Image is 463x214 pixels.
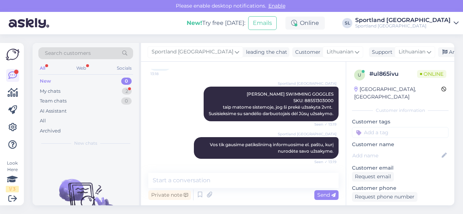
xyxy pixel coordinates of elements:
[327,48,353,56] span: Lithuanian
[352,205,449,212] p: Visited pages
[243,48,287,56] div: leading the chat
[74,140,97,147] span: New chats
[266,3,288,9] span: Enable
[121,78,132,85] div: 0
[369,48,392,56] div: Support
[352,172,394,182] div: Request email
[292,48,320,56] div: Customer
[122,88,132,95] div: 2
[40,88,60,95] div: My chats
[152,48,233,56] span: Sportland [GEOGRAPHIC_DATA]
[352,152,440,160] input: Add name
[148,190,191,200] div: Private note
[309,159,336,165] span: Seen ✓ 13:19
[278,81,336,86] span: Sportland [GEOGRAPHIC_DATA]
[40,97,67,105] div: Team chats
[248,16,277,30] button: Emails
[40,108,67,115] div: AI Assistant
[417,70,446,78] span: Online
[358,72,361,78] span: u
[40,117,46,125] div: All
[369,70,417,78] div: # ul865ivu
[115,64,133,73] div: Socials
[285,17,325,30] div: Online
[309,122,336,127] span: Seen ✓ 13:19
[6,49,20,60] img: Askly Logo
[355,17,451,23] div: Sportland [GEOGRAPHIC_DATA]
[352,192,417,202] div: Request phone number
[75,64,88,73] div: Web
[355,17,459,29] a: Sportland [GEOGRAPHIC_DATA]Sportland [GEOGRAPHIC_DATA]
[352,107,449,114] div: Customer information
[342,18,352,28] div: SL
[38,64,47,73] div: All
[6,160,19,192] div: Look Here
[278,131,336,137] span: Sportland [GEOGRAPHIC_DATA]
[187,19,202,26] b: New!
[352,118,449,126] p: Customer tags
[6,186,19,192] div: 1 / 3
[121,97,132,105] div: 0
[209,91,334,116] span: [PERSON_NAME] SWIMMING GOGGLES SKU: 88551303000 taip matome sistemoje, jog ši prekė užsakyta 2vnt...
[40,78,51,85] div: New
[352,164,449,172] p: Customer email
[354,86,441,101] div: [GEOGRAPHIC_DATA], [GEOGRAPHIC_DATA]
[352,127,449,138] input: Add a tag
[399,48,425,56] span: Lithuanian
[210,142,335,154] span: Vos tik gausime patikslinimą informuosime el. paštu, kurį nurodėte savo užsakyme.
[187,19,245,27] div: Try free [DATE]:
[355,23,451,29] div: Sportland [GEOGRAPHIC_DATA]
[40,127,61,135] div: Archived
[150,71,178,77] span: 13:18
[45,49,91,57] span: Search customers
[352,141,449,148] p: Customer name
[352,184,449,192] p: Customer phone
[317,192,336,198] span: Send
